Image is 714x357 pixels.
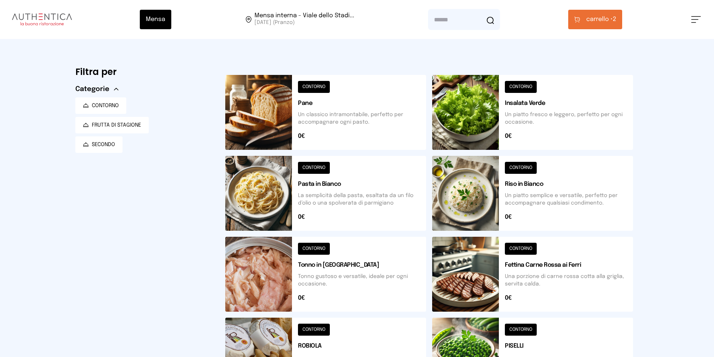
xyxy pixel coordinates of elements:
[75,136,123,153] button: SECONDO
[75,97,126,114] button: CONTORNO
[75,84,109,94] span: Categorie
[92,102,119,109] span: CONTORNO
[92,141,115,148] span: SECONDO
[75,117,149,133] button: FRUTTA DI STAGIONE
[92,121,141,129] span: FRUTTA DI STAGIONE
[254,19,354,26] span: [DATE] (Pranzo)
[75,84,118,94] button: Categorie
[75,66,213,78] h6: Filtra per
[254,13,354,26] span: Viale dello Stadio, 77, 05100 Terni TR, Italia
[586,15,616,24] span: 2
[140,10,171,29] button: Mensa
[568,10,622,29] button: carrello •2
[12,13,72,25] img: logo.8f33a47.png
[586,15,613,24] span: carrello •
